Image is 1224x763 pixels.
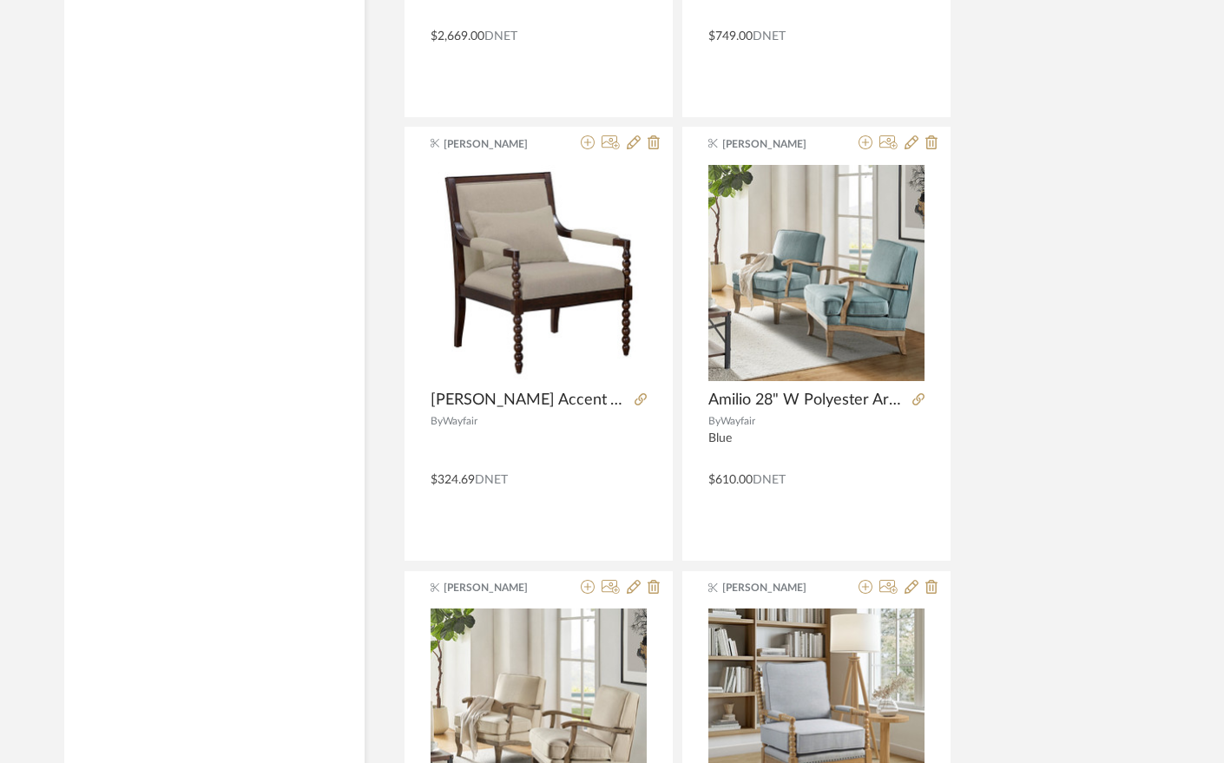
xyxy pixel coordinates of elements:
[753,30,786,43] span: DNET
[431,474,475,486] span: $324.69
[431,165,647,381] img: Philippe Accent Arm Chair
[431,391,628,410] span: [PERSON_NAME] Accent Arm Chair
[708,165,925,381] img: Amilio 28" W Polyester Armchair with Solid Wood Legs (Set of 2)
[484,30,517,43] span: DNET
[444,136,553,152] span: [PERSON_NAME]
[753,474,786,486] span: DNET
[708,431,925,461] div: Blue
[708,474,753,486] span: $610.00
[708,416,721,426] span: By
[722,580,832,595] span: [PERSON_NAME]
[444,580,553,595] span: [PERSON_NAME]
[431,30,484,43] span: $2,669.00
[708,391,905,410] span: Amilio 28" W Polyester Armchair with Solid Wood Legs (Set of 2)
[431,416,443,426] span: By
[722,136,832,152] span: [PERSON_NAME]
[475,474,508,486] span: DNET
[443,416,477,426] span: Wayfair
[721,416,755,426] span: Wayfair
[708,30,753,43] span: $749.00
